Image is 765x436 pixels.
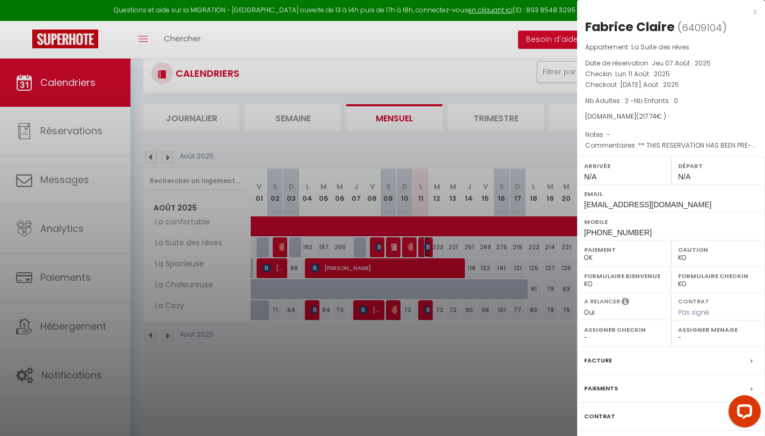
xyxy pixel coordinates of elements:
[636,112,666,121] span: ( € )
[577,5,757,18] div: x
[585,18,675,35] div: Fabrice Claire
[584,324,664,335] label: Assigner Checkin
[678,244,758,255] label: Caution
[584,383,618,394] label: Paiements
[678,324,758,335] label: Assigner Menage
[678,297,709,304] label: Contrat
[584,161,664,171] label: Arrivée
[584,228,652,237] span: [PHONE_NUMBER]
[584,216,758,227] label: Mobile
[620,80,679,89] span: [DATE] Août . 2025
[615,69,670,78] span: Lun 11 Août . 2025
[607,130,610,139] span: -
[678,172,690,181] span: N/A
[585,96,678,105] span: Nb Adultes : 2 -
[631,42,689,52] span: La Suite des rêves
[584,244,664,255] label: Paiement
[584,271,664,281] label: Formulaire Bienvenue
[678,271,758,281] label: Formulaire Checkin
[585,58,757,69] p: Date de réservation :
[634,96,678,105] span: Nb Enfants : 0
[652,59,711,68] span: Jeu 07 Août . 2025
[585,129,757,140] p: Notes :
[678,308,709,317] span: Pas signé
[678,161,758,171] label: Départ
[622,297,629,309] i: Sélectionner OUI si vous souhaiter envoyer les séquences de messages post-checkout
[639,112,657,121] span: 217.74
[585,112,757,122] div: [DOMAIN_NAME]
[585,79,757,90] p: Checkout :
[584,172,596,181] span: N/A
[584,200,711,209] span: [EMAIL_ADDRESS][DOMAIN_NAME]
[584,297,620,306] label: A relancer
[585,140,757,151] p: Commentaires :
[584,411,615,422] label: Contrat
[720,391,765,436] iframe: LiveChat chat widget
[584,355,612,366] label: Facture
[585,69,757,79] p: Checkin :
[585,42,757,53] p: Appartement :
[584,188,758,199] label: Email
[677,20,727,35] span: ( )
[682,21,722,34] span: 6409104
